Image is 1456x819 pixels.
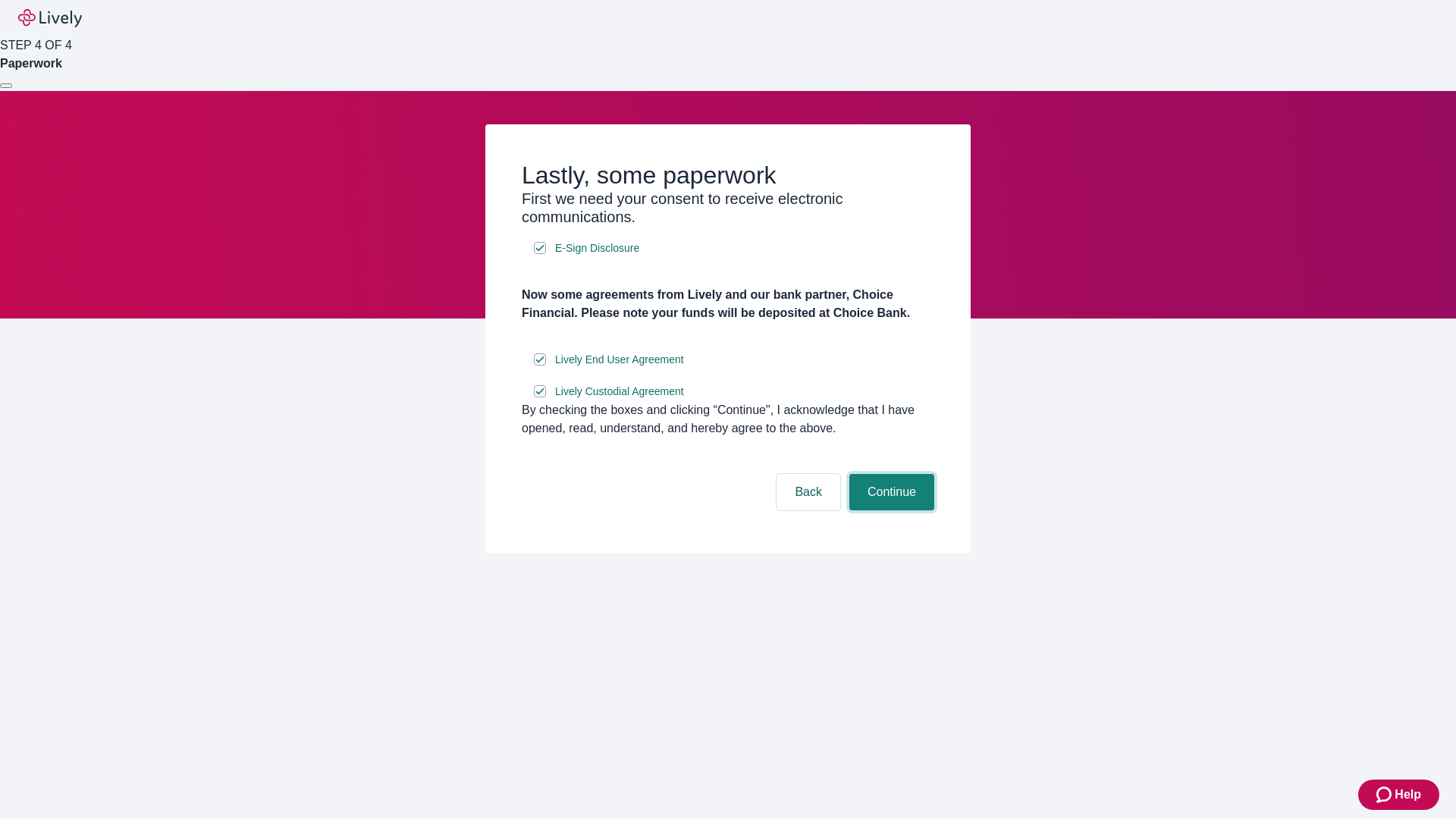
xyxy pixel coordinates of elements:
img: Lively [18,9,82,27]
h4: Now some agreements from Lively and our bank partner, Choice Financial. Please note your funds wi... [522,286,934,322]
button: Zendesk support iconHelp [1358,780,1439,810]
a: e-sign disclosure document [552,382,687,401]
div: By checking the boxes and clicking “Continue", I acknowledge that I have opened, read, understand... [522,401,934,438]
a: e-sign disclosure document [552,239,642,258]
button: Back [777,474,840,510]
h3: First we need your consent to receive electronic communications. [522,190,934,226]
button: Continue [849,474,934,510]
h2: Lastly, some paperwork [522,161,934,190]
a: e-sign disclosure document [552,350,687,369]
span: Help [1395,786,1421,804]
svg: Zendesk support icon [1376,786,1395,804]
span: E-Sign Disclosure [555,240,639,256]
span: Lively Custodial Agreement [555,384,684,400]
span: Lively End User Agreement [555,352,684,368]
